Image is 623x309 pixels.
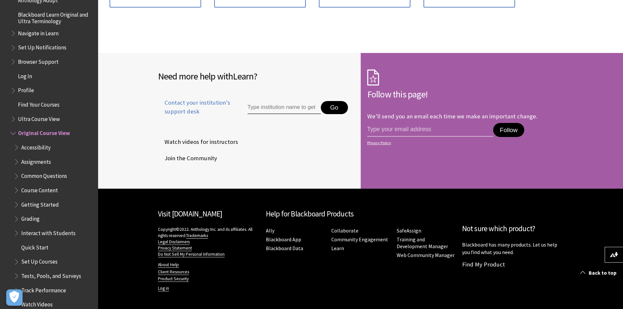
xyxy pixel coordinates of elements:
[18,28,59,37] span: Navigate in Learn
[21,156,51,165] span: Assignments
[158,153,218,163] a: Join the Community
[21,299,53,308] span: Watch Videos
[18,113,60,122] span: Ultra Course View
[158,245,192,251] a: Privacy Statement
[21,242,48,251] span: Quick Start
[462,261,505,268] a: Find My Product
[266,208,456,220] h2: Help for Blackboard Products
[21,270,81,279] span: Tests, Pools, and Surveys
[18,128,70,137] span: Original Course View
[21,171,67,180] span: Common Questions
[158,69,354,83] h2: Need more help with ?
[18,56,59,65] span: Browser Support
[397,252,455,259] a: Web Community Manager
[158,209,222,218] a: Visit [DOMAIN_NAME]
[18,9,94,25] span: Blackboard Learn Original and Ultra Terminology
[321,101,348,114] button: Go
[462,223,563,234] h2: Not sure which product?
[331,245,344,252] a: Learn
[158,285,169,291] a: Log in
[233,70,253,82] span: Learn
[266,227,274,234] a: Ally
[18,85,34,94] span: Profile
[331,236,388,243] a: Community Engagement
[158,226,259,257] p: Copyright©2022. Anthology Inc. and its affiliates. All rights reserved.
[367,69,379,86] img: Subscription Icon
[21,285,66,294] span: Track Performance
[158,137,238,147] span: Watch videos for instructors
[266,236,301,243] a: Blackboard App
[266,245,303,252] a: Blackboard Data
[186,233,208,239] a: Trademarks
[18,42,66,51] span: Set Up Notifications
[21,214,40,222] span: Grading
[158,239,190,245] a: Legal Disclaimers
[367,87,563,101] h2: Follow this page!
[367,112,537,120] p: We'll send you an email each time we make an important change.
[158,98,233,123] a: Contact your institution's support desk
[158,98,233,115] span: Contact your institution's support desk
[248,101,321,114] input: Type institution name to get support
[21,142,51,151] span: Accessibility
[158,269,189,275] a: Client Resources
[21,228,76,236] span: Interact with Students
[331,227,358,234] a: Collaborate
[575,267,623,279] a: Back to top
[18,99,60,108] span: Find Your Courses
[493,123,524,137] button: Follow
[21,199,59,208] span: Getting Started
[158,276,189,282] a: Product Security
[462,241,563,256] p: Blackboard has many products. Let us help you find what you need.
[158,137,239,147] a: Watch videos for instructors
[397,236,448,250] a: Training and Development Manager
[6,289,23,306] button: Open Preferences
[158,153,217,163] span: Join the Community
[158,251,225,257] a: Do Not Sell My Personal Information
[21,185,58,194] span: Course Content
[158,262,179,268] a: About Help
[367,123,493,137] input: email address
[367,141,562,145] a: Privacy Policy
[397,227,421,234] a: SafeAssign
[21,256,58,265] span: Set Up Courses
[18,71,32,79] span: Log In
